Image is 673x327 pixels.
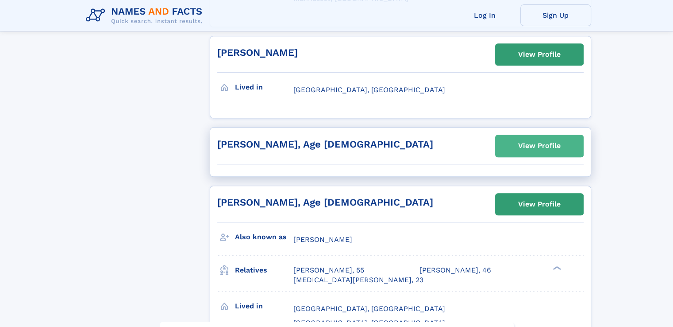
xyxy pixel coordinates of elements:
h3: Also known as [235,230,293,245]
div: View Profile [518,194,561,214]
a: [PERSON_NAME], 55 [293,265,364,275]
span: [PERSON_NAME] [293,235,352,244]
a: Sign Up [520,4,591,26]
div: View Profile [518,136,561,156]
a: [PERSON_NAME] [217,47,298,58]
a: [PERSON_NAME], Age [DEMOGRAPHIC_DATA] [217,197,433,208]
a: View Profile [496,44,583,65]
h3: Lived in [235,299,293,314]
a: Log In [450,4,520,26]
a: View Profile [496,194,583,215]
a: [MEDICAL_DATA][PERSON_NAME], 23 [293,275,423,285]
h3: Relatives [235,263,293,278]
div: ❯ [551,265,562,271]
a: [PERSON_NAME], 46 [419,265,491,275]
img: Logo Names and Facts [82,4,210,27]
span: [GEOGRAPHIC_DATA], [GEOGRAPHIC_DATA] [293,304,445,313]
span: [GEOGRAPHIC_DATA], [GEOGRAPHIC_DATA] [293,86,445,94]
a: View Profile [496,135,583,156]
h3: Lived in [235,80,293,95]
a: [PERSON_NAME], Age [DEMOGRAPHIC_DATA] [217,139,433,150]
span: [GEOGRAPHIC_DATA], [GEOGRAPHIC_DATA] [293,319,445,327]
div: View Profile [518,44,561,65]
